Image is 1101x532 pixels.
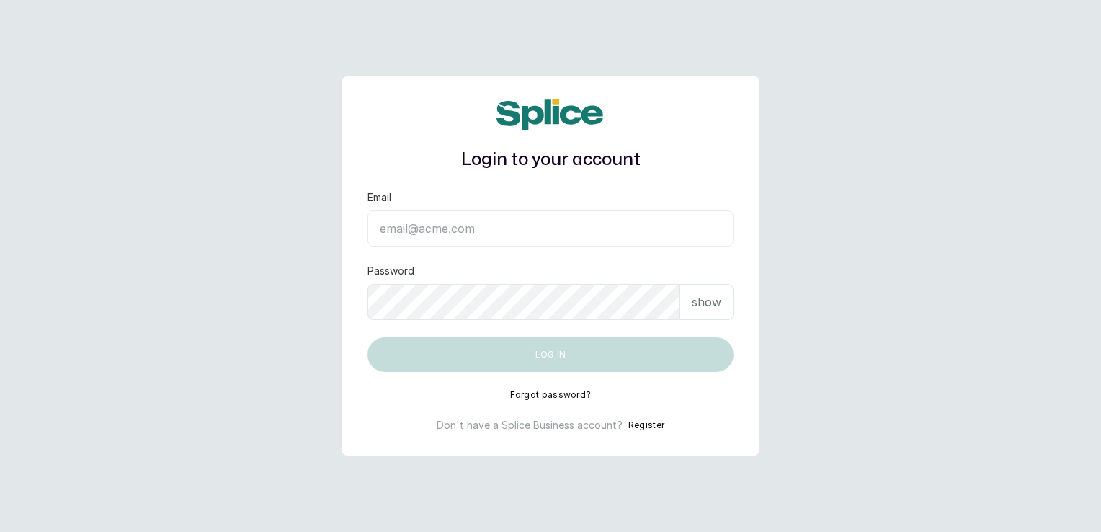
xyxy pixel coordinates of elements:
label: Password [367,264,414,278]
h1: Login to your account [367,147,734,173]
p: show [692,293,721,311]
label: Email [367,190,391,205]
button: Log in [367,337,734,372]
button: Forgot password? [510,389,592,401]
button: Register [628,418,664,433]
input: email@acme.com [367,210,734,247]
p: Don't have a Splice Business account? [437,418,623,433]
